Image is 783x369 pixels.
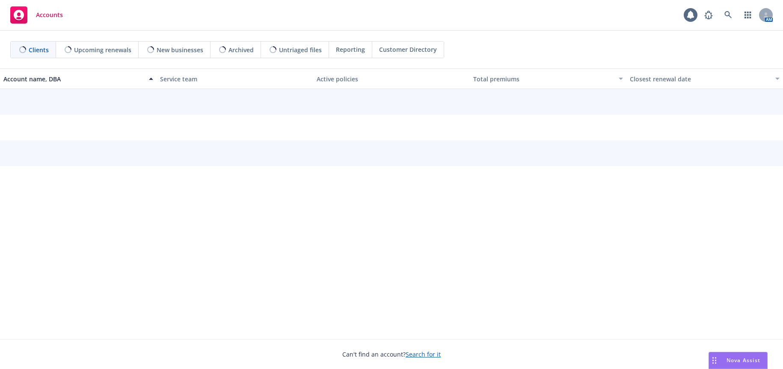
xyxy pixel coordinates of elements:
div: Drag to move [709,352,720,369]
span: Untriaged files [279,45,322,54]
a: Report a Bug [700,6,717,24]
span: Reporting [336,45,365,54]
div: Service team [160,74,310,83]
span: Upcoming renewals [74,45,131,54]
div: Closest renewal date [630,74,770,83]
a: Accounts [7,3,66,27]
span: New businesses [157,45,203,54]
a: Search [720,6,737,24]
span: Clients [29,45,49,54]
a: Switch app [739,6,756,24]
span: Nova Assist [727,357,760,364]
a: Search for it [406,350,441,358]
button: Total premiums [470,68,626,89]
span: Customer Directory [379,45,437,54]
button: Service team [157,68,313,89]
span: Accounts [36,12,63,18]
button: Closest renewal date [626,68,783,89]
button: Active policies [313,68,470,89]
button: Nova Assist [709,352,768,369]
div: Active policies [317,74,466,83]
span: Archived [228,45,254,54]
div: Total premiums [473,74,614,83]
div: Account name, DBA [3,74,144,83]
span: Can't find an account? [342,350,441,359]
